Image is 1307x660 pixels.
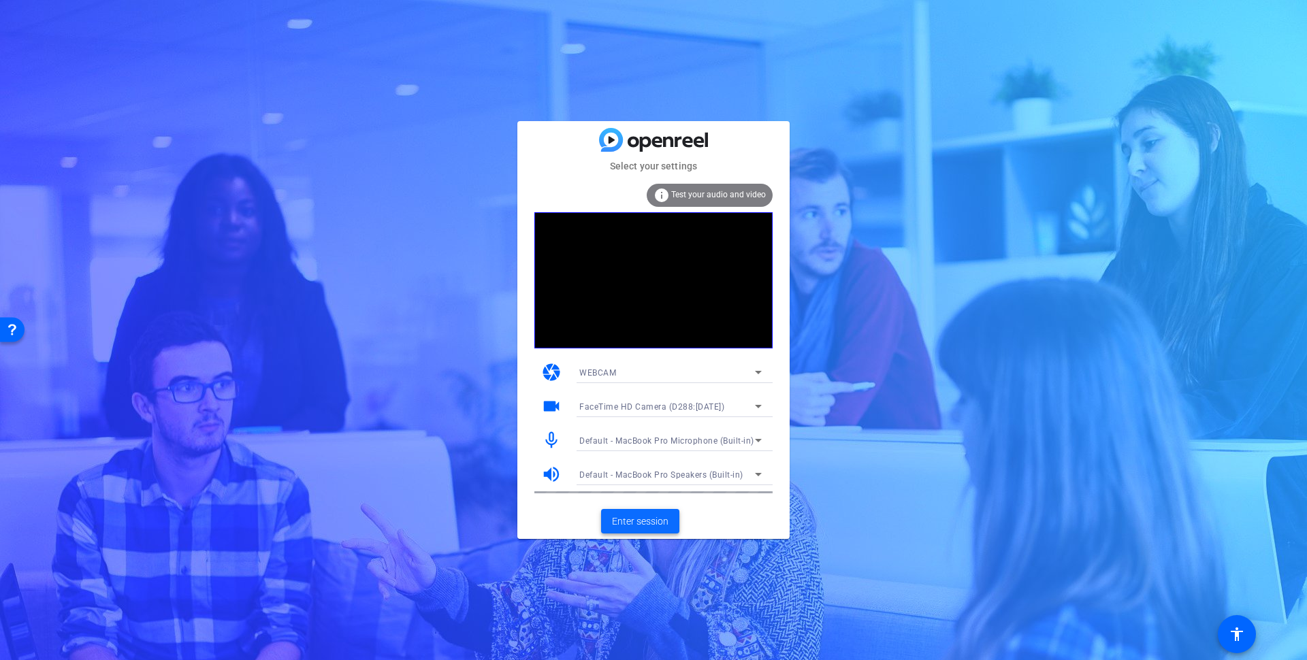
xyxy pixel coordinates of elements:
mat-icon: volume_up [541,464,562,484]
span: Test your audio and video [671,190,766,199]
span: Default - MacBook Pro Microphone (Built-in) [579,436,754,446]
span: Enter session [612,514,668,529]
button: Enter session [601,509,679,533]
img: blue-gradient.svg [599,128,708,152]
span: WEBCAM [579,368,616,378]
mat-icon: camera [541,362,562,382]
mat-card-subtitle: Select your settings [517,159,790,174]
span: FaceTime HD Camera (D288:[DATE]) [579,402,724,412]
mat-icon: videocam [541,396,562,416]
span: Default - MacBook Pro Speakers (Built-in) [579,470,743,480]
mat-icon: info [653,187,670,203]
mat-icon: mic_none [541,430,562,450]
mat-icon: accessibility [1229,626,1245,642]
